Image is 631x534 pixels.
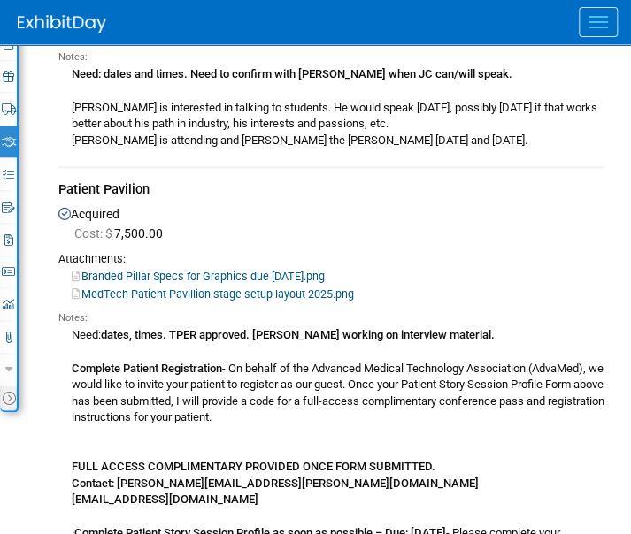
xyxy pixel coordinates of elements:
div: Notes: [58,50,604,65]
b: Contact: [PERSON_NAME][EMAIL_ADDRESS][PERSON_NAME][DOMAIN_NAME] [72,477,479,490]
a: Branded Pillar Specs for Graphics due [DATE].png [72,270,325,283]
b: Need: dates and times. Need to confirm with [PERSON_NAME] when JC can/will speak. [72,67,512,80]
div: [PERSON_NAME] is interested in talking to students. He would speak [DATE], possibly [DATE] if tha... [58,65,604,149]
td: Toggle Event Tabs [3,386,17,409]
span: Cost: $ [74,226,114,240]
b: [EMAIL_ADDRESS][DOMAIN_NAME] [72,492,258,506]
b: dates, times. TPER approved. [PERSON_NAME] working on interview material. [101,328,495,341]
b: Complete Patient Registration [72,362,222,375]
button: Menu [579,7,618,37]
div: Patient Pavilion [58,180,604,202]
b: FULL ACCESS COMPLIMENTARY PROVIDED ONCE FORM SUBMITTED. [72,460,435,473]
span: 7,500.00 [74,226,170,240]
div: Attachments: [58,251,604,267]
a: MedTech Patient Pavillion stage setup layout 2025.png [72,287,354,301]
img: ExhibitDay [18,15,106,33]
div: Notes: [58,311,604,325]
